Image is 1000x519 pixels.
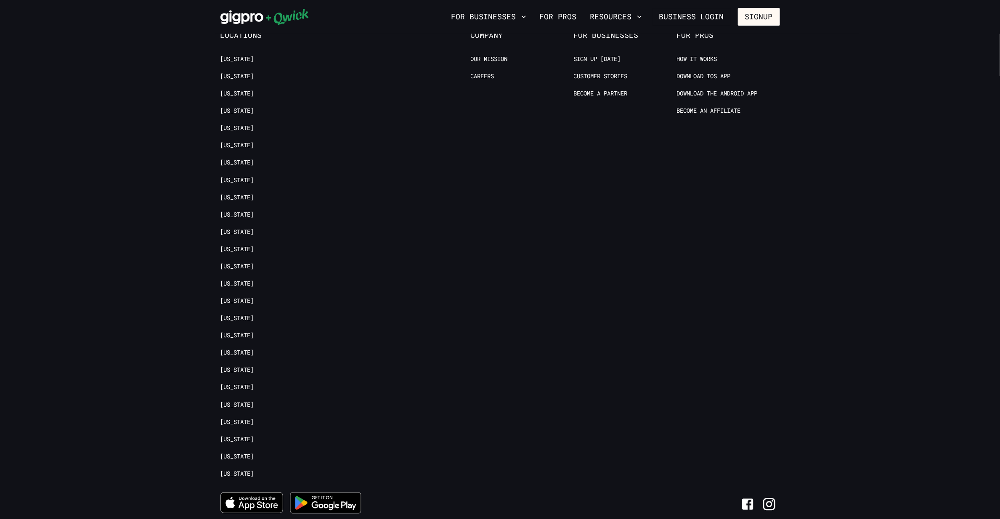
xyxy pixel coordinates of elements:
[220,492,284,516] a: Download on the App Store
[220,31,324,40] span: Locations
[220,211,254,219] a: [US_STATE]
[448,10,530,24] button: For Businesses
[587,10,645,24] button: Resources
[574,31,677,40] span: For Businesses
[220,245,254,253] a: [US_STATE]
[677,107,741,115] a: Become an Affiliate
[220,141,254,149] a: [US_STATE]
[471,31,574,40] span: Company
[220,228,254,236] a: [US_STATE]
[220,349,254,357] a: [US_STATE]
[220,401,254,409] a: [US_STATE]
[536,10,580,24] a: For Pros
[220,470,254,478] a: [US_STATE]
[220,90,254,98] a: [US_STATE]
[220,262,254,270] a: [US_STATE]
[285,487,366,519] img: Get it on Google Play
[220,107,254,115] a: [US_STATE]
[220,366,254,374] a: [US_STATE]
[737,493,759,515] a: Link to Facebook
[652,8,731,26] a: Business Login
[574,55,621,63] a: Sign up [DATE]
[677,55,717,63] a: How it Works
[220,453,254,461] a: [US_STATE]
[220,72,254,80] a: [US_STATE]
[220,418,254,426] a: [US_STATE]
[220,193,254,201] a: [US_STATE]
[220,297,254,305] a: [US_STATE]
[574,72,628,80] a: Customer stories
[220,383,254,391] a: [US_STATE]
[220,314,254,322] a: [US_STATE]
[220,435,254,443] a: [US_STATE]
[574,90,628,98] a: Become a Partner
[220,159,254,167] a: [US_STATE]
[220,55,254,63] a: [US_STATE]
[677,72,731,80] a: Download IOS App
[759,493,780,515] a: Link to Instagram
[471,72,494,80] a: Careers
[220,176,254,184] a: [US_STATE]
[220,331,254,339] a: [US_STATE]
[220,280,254,288] a: [US_STATE]
[677,90,758,98] a: Download the Android App
[471,55,508,63] a: Our Mission
[220,124,254,132] a: [US_STATE]
[738,8,780,26] button: Signup
[677,31,780,40] span: For Pros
